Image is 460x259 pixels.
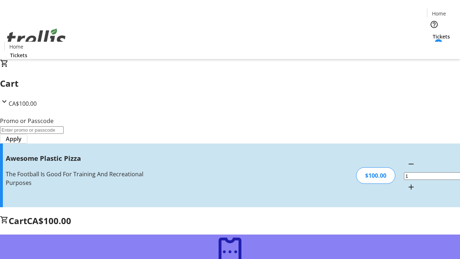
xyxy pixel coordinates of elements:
span: Apply [6,135,22,143]
a: Tickets [4,51,33,59]
div: The Football Is Good For Training And Recreational Purposes [6,170,163,187]
a: Home [427,10,450,17]
span: Home [432,10,446,17]
span: Tickets [433,33,450,40]
span: CA$100.00 [9,100,37,108]
img: Orient E2E Organization dJUYfn6gM1's Logo [4,21,68,56]
a: Tickets [427,33,456,40]
button: Decrement by one [404,157,418,171]
button: Help [427,17,441,32]
div: $100.00 [356,167,395,184]
span: CA$100.00 [27,215,71,227]
a: Home [5,43,28,50]
button: Increment by one [404,180,418,194]
span: Home [9,43,23,50]
span: Tickets [10,51,27,59]
button: Cart [427,40,441,55]
h3: Awesome Plastic Pizza [6,153,163,163]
